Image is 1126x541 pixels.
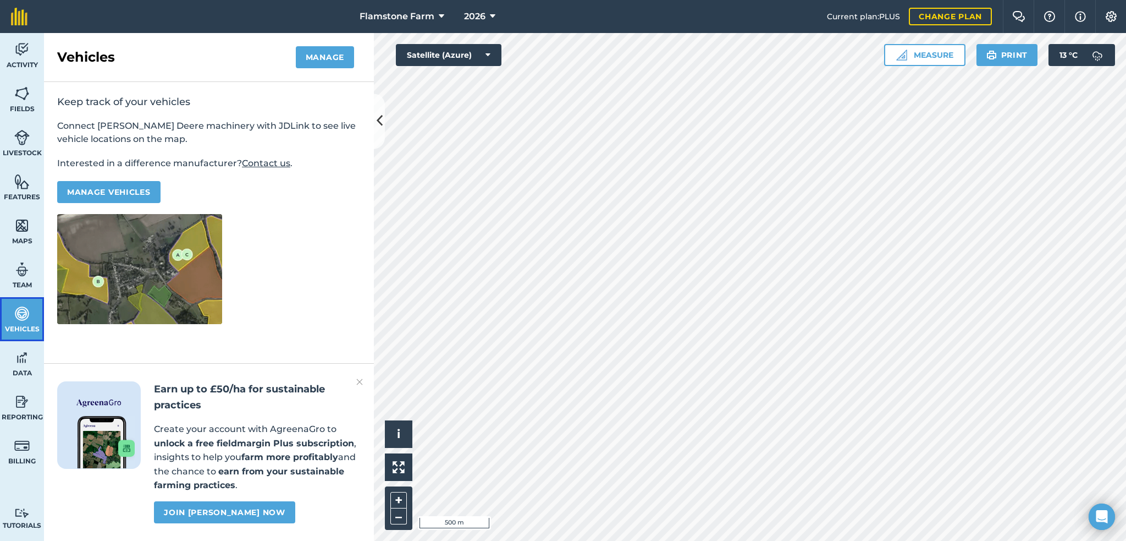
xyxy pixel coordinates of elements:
[1086,44,1108,66] img: svg+xml;base64,PD94bWwgdmVyc2lvbj0iMS4wIiBlbmNvZGluZz0idXRmLTgiPz4KPCEtLSBHZW5lcmF0b3I6IEFkb2JlIE...
[296,46,354,68] button: Manage
[360,10,434,23] span: Flamstone Farm
[397,427,400,441] span: i
[14,508,30,518] img: svg+xml;base64,PD94bWwgdmVyc2lvbj0iMS4wIiBlbmNvZGluZz0idXRmLTgiPz4KPCEtLSBHZW5lcmF0b3I6IEFkb2JlIE...
[1075,10,1086,23] img: svg+xml;base64,PHN2ZyB4bWxucz0iaHR0cDovL3d3dy53My5vcmcvMjAwMC9zdmciIHdpZHRoPSIxNyIgaGVpZ2h0PSIxNy...
[896,50,907,61] img: Ruler icon
[1012,11,1025,22] img: Two speech bubbles overlapping with the left bubble in the forefront
[464,10,485,23] span: 2026
[57,181,161,203] button: Manage vehicles
[154,501,295,523] a: Join [PERSON_NAME] now
[154,381,361,413] h2: Earn up to £50/ha for sustainable practices
[57,119,361,146] p: Connect [PERSON_NAME] Deere machinery with JDLink to see live vehicle locations on the map.
[57,157,361,170] p: Interested in a difference manufacturer? .
[393,461,405,473] img: Four arrows, one pointing top left, one top right, one bottom right and the last bottom left
[909,8,992,25] a: Change plan
[396,44,501,66] button: Satellite (Azure)
[14,85,30,102] img: svg+xml;base64,PHN2ZyB4bWxucz0iaHR0cDovL3d3dy53My5vcmcvMjAwMC9zdmciIHdpZHRoPSI1NiIgaGVpZ2h0PSI2MC...
[986,48,997,62] img: svg+xml;base64,PHN2ZyB4bWxucz0iaHR0cDovL3d3dy53My5vcmcvMjAwMC9zdmciIHdpZHRoPSIxOSIgaGVpZ2h0PSIyNC...
[884,44,965,66] button: Measure
[241,452,338,462] strong: farm more profitably
[390,492,407,509] button: +
[827,10,900,23] span: Current plan : PLUS
[78,416,135,468] img: Screenshot of the Gro app
[14,261,30,278] img: svg+xml;base64,PD94bWwgdmVyc2lvbj0iMS4wIiBlbmNvZGluZz0idXRmLTgiPz4KPCEtLSBHZW5lcmF0b3I6IEFkb2JlIE...
[356,375,363,389] img: svg+xml;base64,PHN2ZyB4bWxucz0iaHR0cDovL3d3dy53My5vcmcvMjAwMC9zdmciIHdpZHRoPSIyMiIgaGVpZ2h0PSIzMC...
[14,349,30,366] img: svg+xml;base64,PD94bWwgdmVyc2lvbj0iMS4wIiBlbmNvZGluZz0idXRmLTgiPz4KPCEtLSBHZW5lcmF0b3I6IEFkb2JlIE...
[57,48,115,66] h2: Vehicles
[14,173,30,190] img: svg+xml;base64,PHN2ZyB4bWxucz0iaHR0cDovL3d3dy53My5vcmcvMjAwMC9zdmciIHdpZHRoPSI1NiIgaGVpZ2h0PSI2MC...
[385,420,412,448] button: i
[14,129,30,146] img: svg+xml;base64,PD94bWwgdmVyc2lvbj0iMS4wIiBlbmNvZGluZz0idXRmLTgiPz4KPCEtLSBHZW5lcmF0b3I6IEFkb2JlIE...
[1105,11,1118,22] img: A cog icon
[14,438,30,454] img: svg+xml;base64,PD94bWwgdmVyc2lvbj0iMS4wIiBlbmNvZGluZz0idXRmLTgiPz4KPCEtLSBHZW5lcmF0b3I6IEFkb2JlIE...
[154,438,354,449] strong: unlock a free fieldmargin Plus subscription
[14,41,30,58] img: svg+xml;base64,PD94bWwgdmVyc2lvbj0iMS4wIiBlbmNvZGluZz0idXRmLTgiPz4KPCEtLSBHZW5lcmF0b3I6IEFkb2JlIE...
[976,44,1038,66] button: Print
[14,217,30,234] img: svg+xml;base64,PHN2ZyB4bWxucz0iaHR0cDovL3d3dy53My5vcmcvMjAwMC9zdmciIHdpZHRoPSI1NiIgaGVpZ2h0PSI2MC...
[57,95,361,108] h2: Keep track of your vehicles
[14,305,30,322] img: svg+xml;base64,PD94bWwgdmVyc2lvbj0iMS4wIiBlbmNvZGluZz0idXRmLTgiPz4KPCEtLSBHZW5lcmF0b3I6IEFkb2JlIE...
[390,509,407,524] button: –
[1059,44,1078,66] span: 13 ° C
[154,466,344,491] strong: earn from your sustainable farming practices
[14,394,30,410] img: svg+xml;base64,PD94bWwgdmVyc2lvbj0iMS4wIiBlbmNvZGluZz0idXRmLTgiPz4KPCEtLSBHZW5lcmF0b3I6IEFkb2JlIE...
[154,422,361,493] p: Create your account with AgreenaGro to , insights to help you and the chance to .
[1048,44,1115,66] button: 13 °C
[242,158,290,168] a: Contact us
[11,8,27,25] img: fieldmargin Logo
[1043,11,1056,22] img: A question mark icon
[1089,504,1115,530] div: Open Intercom Messenger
